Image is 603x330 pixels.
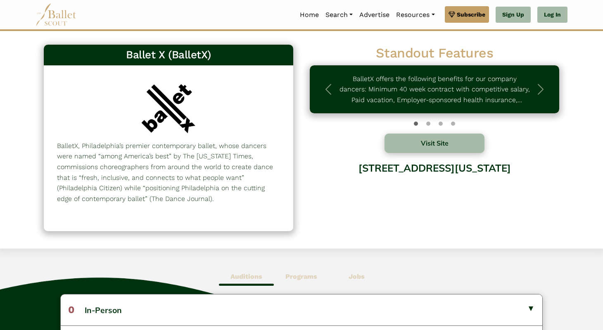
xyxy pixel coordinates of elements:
[349,273,365,280] b: Jobs
[414,117,418,130] button: Slide 0
[449,10,455,19] img: gem.svg
[68,304,74,316] span: 0
[537,7,567,23] a: Log In
[496,7,531,23] a: Sign Up
[322,6,356,24] a: Search
[426,117,430,130] button: Slide 1
[451,117,455,130] button: Slide 3
[50,48,287,62] h3: Ballet X (BalletX)
[61,294,542,325] button: 0In-Person
[356,6,393,24] a: Advertise
[445,6,489,23] a: Subscribe
[310,45,559,62] h2: Standout Features
[285,273,317,280] b: Programs
[310,156,559,222] div: [STREET_ADDRESS][US_STATE]
[457,10,485,19] span: Subscribe
[57,141,280,204] p: BalletX, Philadelphia’s premier contemporary ballet, whose dancers were named “among America’s be...
[297,6,322,24] a: Home
[439,117,443,130] button: Slide 2
[385,134,484,153] button: Visit Site
[339,74,530,105] p: BalletX offers the following benefits for our company dancers: Minimum 40 week contract with comp...
[230,273,262,280] b: Auditions
[393,6,438,24] a: Resources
